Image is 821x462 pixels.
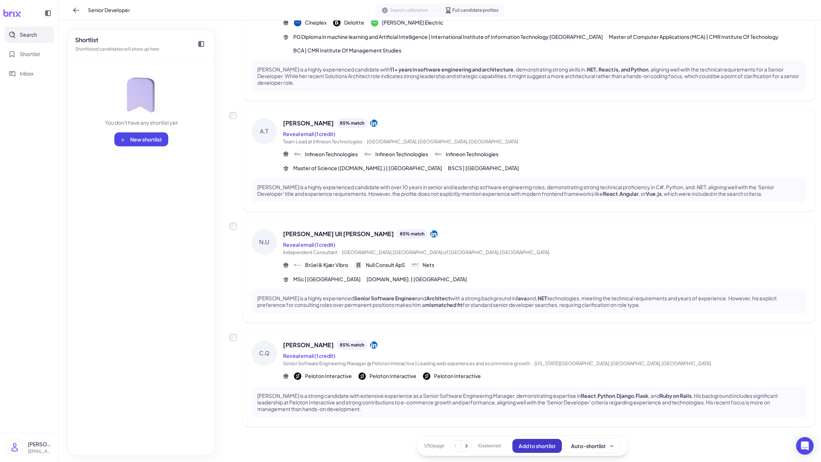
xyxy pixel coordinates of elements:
p: [PERSON_NAME] [28,440,52,448]
span: Infineon Technologies [375,150,428,158]
span: [PERSON_NAME] Electric [382,19,443,26]
strong: Java [516,295,527,301]
span: Nets [423,261,434,269]
span: Senior Software Engineering Manager @ Peloton Interactive | Leading web experiences and ecommerce... [283,360,530,366]
span: · [531,360,533,366]
strong: Flask [636,392,648,399]
span: 1 / 50 page [424,443,444,449]
span: 10 selected [478,443,501,449]
span: Add to shortlist [519,443,556,449]
strong: Vue.js [646,190,662,197]
span: PG Diploma in machine learning and Artificial Intelligence | International Institute of Informati... [293,33,603,41]
div: A.T [251,118,277,144]
span: [PERSON_NAME] [283,119,334,128]
p: [PERSON_NAME] is a highly experienced and with a strong background in and technologies, meeting t... [257,295,800,308]
span: Inbox [20,70,33,77]
div: 85 % match [337,340,367,350]
button: Shortlist [4,46,54,62]
strong: Ruby on Rails [660,392,692,399]
span: [DOMAIN_NAME]. | [GEOGRAPHIC_DATA] [367,275,467,283]
img: 公司logo [371,19,378,26]
span: Brüel & Kjær Vibro [305,261,348,269]
p: [PERSON_NAME] is a strong candidate with extensive experience as a Senior Software Engineering Ma... [257,392,800,412]
p: [PERSON_NAME] is a highly experienced candidate with over 10 years in senior and leadership softw... [257,184,800,197]
span: Full candidate profiles [452,7,498,14]
button: Auto-shortlist [565,439,621,453]
strong: 11+ years in software engineering and architecture [390,66,513,73]
div: 85 % match [397,229,427,239]
img: 公司logo [423,373,430,380]
button: Reveal email (1 credit) [283,352,335,360]
span: [PERSON_NAME] Ull [PERSON_NAME] [283,230,394,238]
div: Shortlist [75,36,159,44]
div: Auto-shortlist [571,442,615,450]
img: 公司logo [294,261,301,269]
strong: .NET, ReactJs, and Python [585,66,648,73]
span: Senior Developer [88,6,130,14]
span: Peloton Interactive [369,372,416,380]
button: Add to shortlist [512,439,562,453]
button: Reveal email (1 credit) [283,241,335,249]
img: 公司logo [412,261,419,269]
span: Peloton Interactive [305,372,352,380]
label: Add to shortlist [229,112,237,119]
span: Master of Computer Applications (MCA) | CMR Institute Of Technology [609,33,778,41]
span: Shortlist [20,50,40,58]
img: 公司logo [294,19,301,26]
span: BCA | CMR Institute Of Management Studies [293,47,401,54]
strong: Architect [426,295,450,301]
span: Peloton Interactive [434,372,481,380]
span: Null Consult ApS [366,261,405,269]
span: [PERSON_NAME] [283,341,334,349]
span: [GEOGRAPHIC_DATA],[GEOGRAPHIC_DATA] of [GEOGRAPHIC_DATA],[GEOGRAPHIC_DATA] [342,249,549,255]
img: 公司logo [358,373,366,380]
img: 公司logo [294,150,301,158]
strong: Angular [619,190,638,197]
strong: Django [616,392,634,399]
span: Master of Science ([DOMAIN_NAME].) | [GEOGRAPHIC_DATA] [293,164,442,172]
strong: Senior Software Engineer [354,295,417,301]
span: [US_STATE][GEOGRAPHIC_DATA],[GEOGRAPHIC_DATA],[GEOGRAPHIC_DATA] [534,360,711,366]
span: Independent Consultant [283,249,338,255]
button: New shortlist [114,132,168,146]
span: Infineon Technologies [446,150,498,158]
button: Reveal email (1 credit) [283,130,335,138]
img: user_logo.png [6,439,23,456]
button: Inbox [4,65,54,82]
span: Search calibration [390,7,428,14]
button: Search [4,26,54,43]
div: C.Q [251,340,277,366]
img: bookmark [123,76,159,113]
div: 85 % match [337,118,367,128]
span: New shortlist [130,136,162,143]
span: Cineplex [305,19,327,26]
span: · [339,249,340,255]
label: Add to shortlist [229,334,237,341]
strong: .NET [536,295,547,301]
span: BSCS | [GEOGRAPHIC_DATA] [448,164,519,172]
strong: React [603,190,618,197]
strong: Python [597,392,615,399]
span: Infineon Technologies [305,150,358,158]
span: Search [20,31,37,38]
strong: React [581,392,596,399]
div: N.U [251,229,277,255]
img: 公司logo [333,19,340,26]
img: 公司logo [435,150,442,158]
span: MSc | [GEOGRAPHIC_DATA] [293,275,361,283]
div: Shortlisted candidates will show up here [75,46,159,52]
label: Add to shortlist [229,223,237,230]
span: · [364,139,365,144]
p: [EMAIL_ADDRESS][DOMAIN_NAME] [28,448,52,455]
span: [GEOGRAPHIC_DATA],[GEOGRAPHIC_DATA],[GEOGRAPHIC_DATA] [367,139,518,144]
img: 公司logo [364,150,372,158]
p: [PERSON_NAME] is a highly experienced candidate with , demonstrating strong skills in , aligning ... [257,66,800,86]
span: Deloitte [344,19,364,26]
span: Team Lead at Infineon Technologies [283,139,362,144]
div: You don't have any shortlist yet [105,119,178,126]
img: 公司logo [294,373,301,380]
strong: mismatched fit [425,301,463,308]
div: Open Intercom Messenger [796,437,814,455]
